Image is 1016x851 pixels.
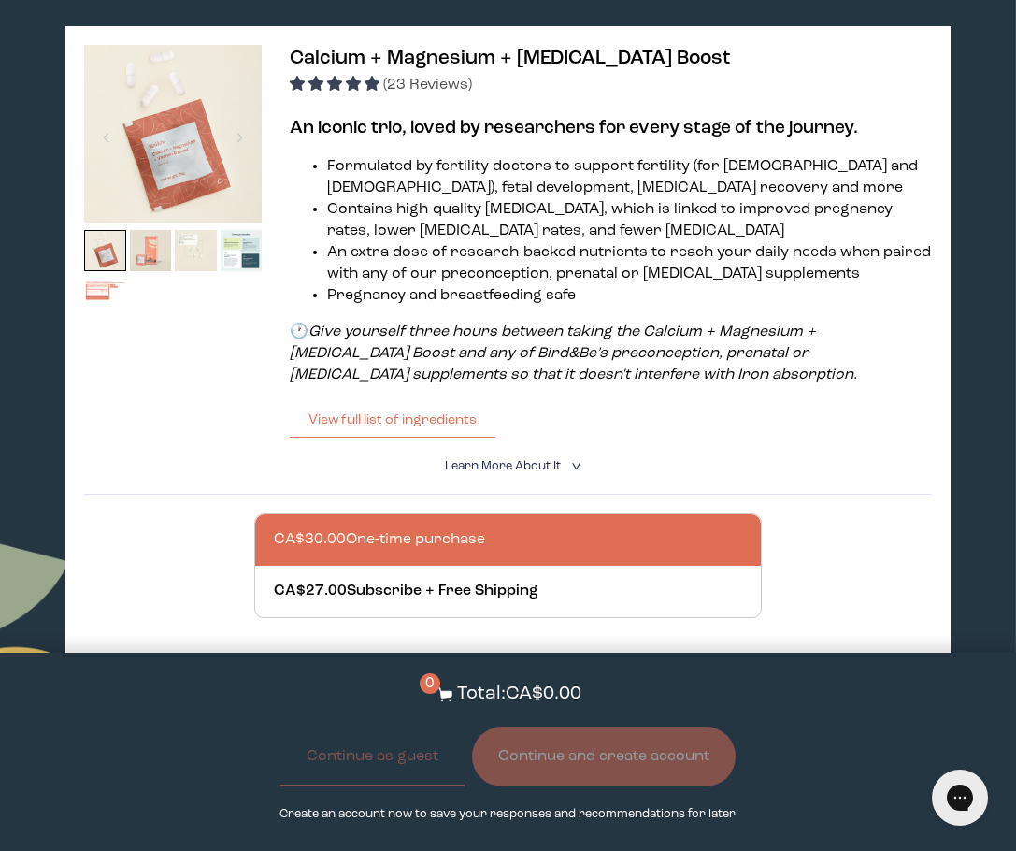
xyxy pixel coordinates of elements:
i: < [565,461,583,471]
li: An extra dose of research-backed nutrients to reach your daily needs when paired with any of our ... [327,242,931,285]
img: thumbnail image [221,230,263,272]
img: thumbnail image [130,230,172,272]
iframe: Gorgias live chat messenger [923,763,997,832]
span: Calcium + Magnesium + [MEDICAL_DATA] Boost [290,49,730,68]
li: Formulated by fertility doctors to support fertility (for [DEMOGRAPHIC_DATA] and [DEMOGRAPHIC_DAT... [327,156,931,199]
img: thumbnail image [84,230,126,272]
span: 4.83 stars [290,78,383,93]
button: View full list of ingredients [290,401,495,439]
img: thumbnail image [84,279,126,321]
button: Continue as guest [280,727,465,786]
p: Total: CA$0.00 [457,681,581,708]
span: 0 [420,673,440,694]
summary: Learn More About it < [445,457,570,475]
p: Create an account now to save your responses and recommendations for later [279,805,736,823]
b: An iconic trio, loved by researchers for every stage of the journey. [290,119,858,137]
button: Continue and create account [472,727,736,786]
span: (23 Reviews) [383,78,472,93]
img: thumbnail image [175,230,217,272]
span: Pregnancy and breastfeeding safe [327,288,576,303]
li: Contains high-quality [MEDICAL_DATA], which is linked to improved pregnancy rates, lower [MEDICAL... [327,199,931,242]
span: Learn More About it [445,460,561,472]
img: thumbnail image [84,45,262,223]
em: Give yourself three hours between taking the Calcium + Magnesium + [MEDICAL_DATA] Boost and any o... [290,325,857,382]
strong: 🕐 [290,325,308,339]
